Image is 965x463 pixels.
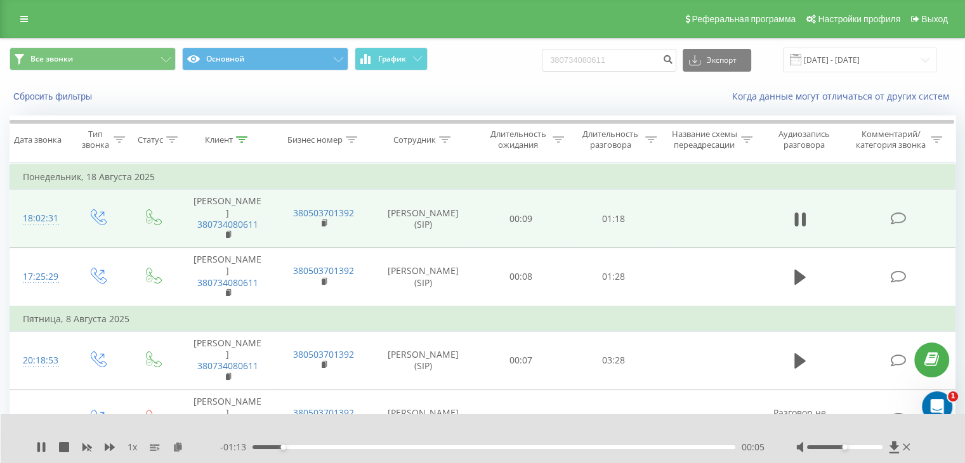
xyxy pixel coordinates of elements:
[475,248,567,306] td: 00:08
[10,48,176,70] button: Все звонки
[567,248,659,306] td: 01:28
[182,48,348,70] button: Основной
[280,445,286,450] div: Accessibility label
[355,48,428,70] button: График
[80,129,110,150] div: Тип звонка
[23,264,56,289] div: 17:25:29
[671,129,738,150] div: Название схемы переадресации
[393,134,436,145] div: Сотрудник
[372,332,475,390] td: [PERSON_NAME] (SIP)
[10,91,98,102] button: Сбросить фильтры
[293,207,354,219] a: 380503701392
[287,134,343,145] div: Бизнес номер
[378,55,406,63] span: График
[372,389,475,448] td: [PERSON_NAME] (SIP)
[818,14,900,24] span: Настройки профиля
[128,441,137,453] span: 1 x
[293,348,354,360] a: 380503701392
[293,264,354,277] a: 380503701392
[180,389,275,448] td: [PERSON_NAME]
[853,129,928,150] div: Комментарий/категория звонка
[475,389,567,448] td: 00:23
[773,407,826,430] span: Разговор не состоялся
[542,49,676,72] input: Поиск по номеру
[220,441,253,453] span: - 01:13
[14,134,62,145] div: Дата звонка
[197,218,258,230] a: 380734080611
[692,14,796,24] span: Реферальная программа
[948,391,958,401] span: 1
[475,332,567,390] td: 00:07
[372,248,475,306] td: [PERSON_NAME] (SIP)
[180,190,275,248] td: [PERSON_NAME]
[732,90,955,102] a: Когда данные могут отличаться от других систем
[567,332,659,390] td: 03:28
[922,391,952,422] iframe: Intercom live chat
[767,129,841,150] div: Аудиозапись разговора
[197,277,258,289] a: 380734080611
[742,441,765,453] span: 00:05
[921,14,948,24] span: Выход
[293,407,354,419] a: 380503701392
[475,190,567,248] td: 00:09
[30,54,73,64] span: Все звонки
[23,407,56,431] div: 14:33:40
[10,306,955,332] td: Пятница, 8 Августа 2025
[372,190,475,248] td: [PERSON_NAME] (SIP)
[138,134,163,145] div: Статус
[10,164,955,190] td: Понедельник, 18 Августа 2025
[205,134,233,145] div: Клиент
[842,445,847,450] div: Accessibility label
[579,129,642,150] div: Длительность разговора
[180,332,275,390] td: [PERSON_NAME]
[180,248,275,306] td: [PERSON_NAME]
[23,206,56,231] div: 18:02:31
[23,348,56,373] div: 20:18:53
[567,389,659,448] td: 00:00
[567,190,659,248] td: 01:18
[197,360,258,372] a: 380734080611
[683,49,751,72] button: Экспорт
[487,129,550,150] div: Длительность ожидания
